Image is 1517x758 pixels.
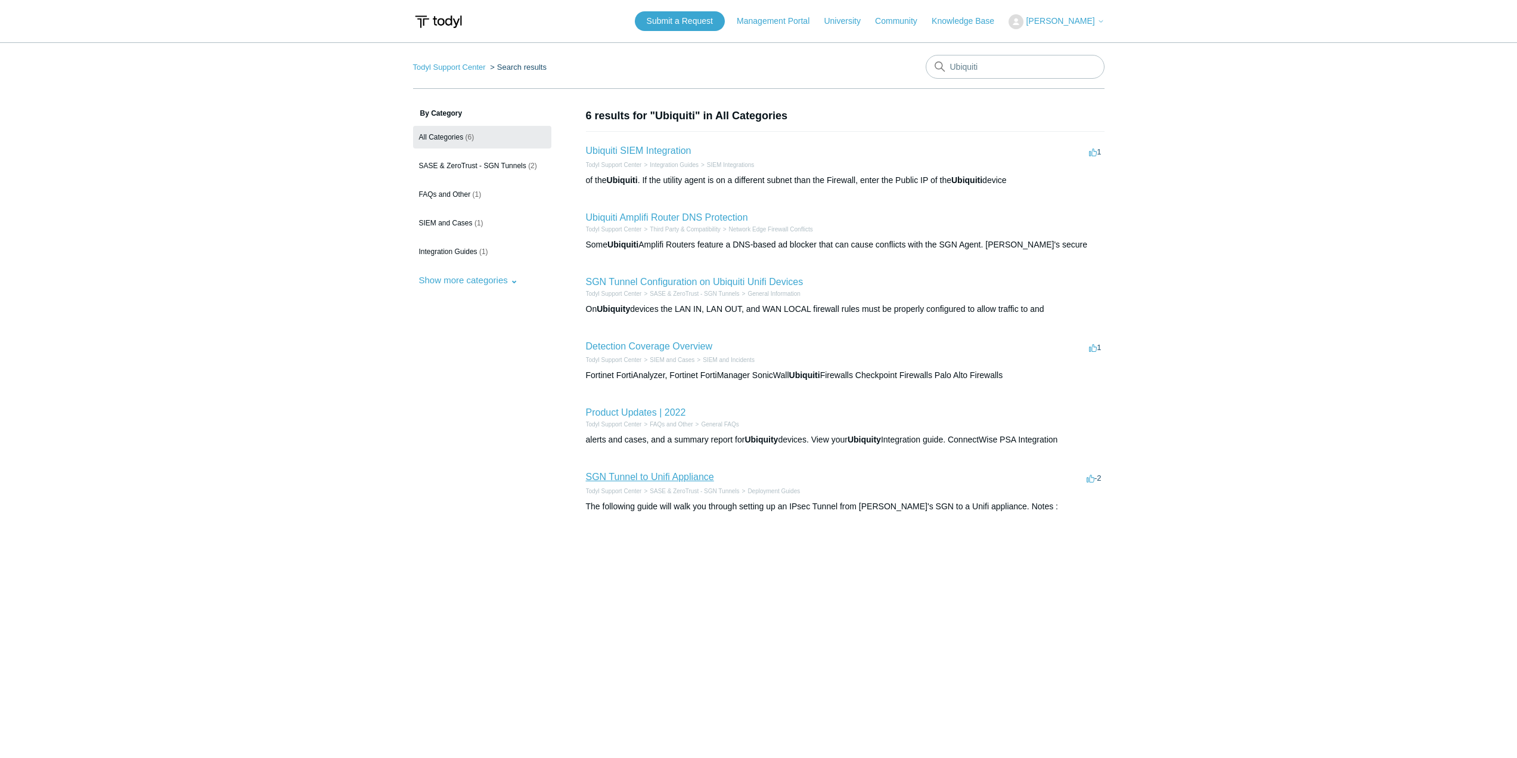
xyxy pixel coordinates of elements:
[419,247,477,256] span: Integration Guides
[586,420,642,429] li: Todyl Support Center
[1026,16,1094,26] span: [PERSON_NAME]
[635,11,725,31] a: Submit a Request
[586,290,642,297] a: Todyl Support Center
[586,277,804,287] a: SGN Tunnel Configuration on Ubiquiti Unifi Devices
[650,357,694,363] a: SIEM and Cases
[926,55,1105,79] input: Search
[586,108,1105,124] h1: 6 results for "Ubiquiti" in All Categories
[586,407,686,417] a: Product Updates | 2022
[413,212,551,234] a: SIEM and Cases (1)
[641,355,694,364] li: SIEM and Cases
[707,162,754,168] a: SIEM Integrations
[693,420,739,429] li: General FAQs
[703,357,755,363] a: SIEM and Incidents
[586,369,1105,382] div: Fortinet FortiAnalyzer, Fortinet FortiManager SonicWall Firewalls Checkpoint Firewalls Palo Alto ...
[1087,474,1102,482] span: -2
[586,500,1105,513] div: The following guide will walk you through setting up an IPsec Tunnel from [PERSON_NAME]'s SGN to ...
[413,63,486,72] a: Todyl Support Center
[641,225,720,234] li: Third Party & Compatibility
[650,162,699,168] a: Integration Guides
[586,146,691,156] a: Ubiquiti SIEM Integration
[413,154,551,177] a: SASE & ZeroTrust - SGN Tunnels (2)
[641,420,693,429] li: FAQs and Other
[650,290,739,297] a: SASE & ZeroTrust - SGN Tunnels
[413,183,551,206] a: FAQs and Other (1)
[1089,343,1101,352] span: 1
[641,289,739,298] li: SASE & ZeroTrust - SGN Tunnels
[824,15,872,27] a: University
[1009,14,1104,29] button: [PERSON_NAME]
[413,63,488,72] li: Todyl Support Center
[586,225,642,234] li: Todyl Support Center
[951,175,982,185] em: Ubiquiti
[607,175,638,185] em: Ubiquiti
[597,304,630,314] em: Ubiquity
[641,487,739,496] li: SASE & ZeroTrust - SGN Tunnels
[419,162,526,170] span: SASE & ZeroTrust - SGN Tunnels
[586,160,642,169] li: Todyl Support Center
[413,108,551,119] h3: By Category
[694,355,755,364] li: SIEM and Incidents
[586,226,642,233] a: Todyl Support Center
[586,239,1105,251] div: Some Amplifi Routers feature a DNS-based ad blocker that can cause conflicts with the SGN Agent. ...
[721,225,813,234] li: Network Edge Firewall Conflicts
[419,190,471,199] span: FAQs and Other
[740,289,801,298] li: General Information
[586,434,1105,446] div: alerts and cases, and a summary report for devices. View your Integration guide. ConnectWise PSA ...
[586,162,642,168] a: Todyl Support Center
[413,269,524,291] button: Show more categories
[747,290,800,297] a: General Information
[413,126,551,148] a: All Categories (6)
[729,226,813,233] a: Network Edge Firewall Conflicts
[740,487,801,496] li: Deployment Guides
[650,488,739,494] a: SASE & ZeroTrust - SGN Tunnels
[586,487,642,496] li: Todyl Support Center
[586,357,642,363] a: Todyl Support Center
[586,174,1105,187] div: of the . If the utility agent is on a different subnet than the Firewall, enter the Public IP of ...
[848,435,881,444] em: Ubiquity
[932,15,1006,27] a: Knowledge Base
[747,488,800,494] a: Deployment Guides
[488,63,547,72] li: Search results
[650,226,720,233] a: Third Party & Compatibility
[875,15,929,27] a: Community
[586,355,642,364] li: Todyl Support Center
[650,421,693,428] a: FAQs and Other
[586,303,1105,315] div: On devices the LAN IN, LAN OUT, and WAN LOCAL firewall rules must be properly configured to allow...
[586,212,748,222] a: Ubiquiti Amplifi Router DNS Protection
[474,219,483,227] span: (1)
[641,160,699,169] li: Integration Guides
[479,247,488,256] span: (1)
[789,370,820,380] em: Ubiquiti
[419,219,473,227] span: SIEM and Cases
[586,472,714,482] a: SGN Tunnel to Unifi Appliance
[744,435,778,444] em: Ubiquity
[586,488,642,494] a: Todyl Support Center
[413,240,551,263] a: Integration Guides (1)
[1089,147,1101,156] span: 1
[737,15,821,27] a: Management Portal
[473,190,482,199] span: (1)
[586,289,642,298] li: Todyl Support Center
[607,240,638,249] em: Ubiquiti
[699,160,754,169] li: SIEM Integrations
[586,421,642,428] a: Todyl Support Center
[419,133,464,141] span: All Categories
[466,133,474,141] span: (6)
[701,421,739,428] a: General FAQs
[586,341,713,351] a: Detection Coverage Overview
[413,11,464,33] img: Todyl Support Center Help Center home page
[528,162,537,170] span: (2)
